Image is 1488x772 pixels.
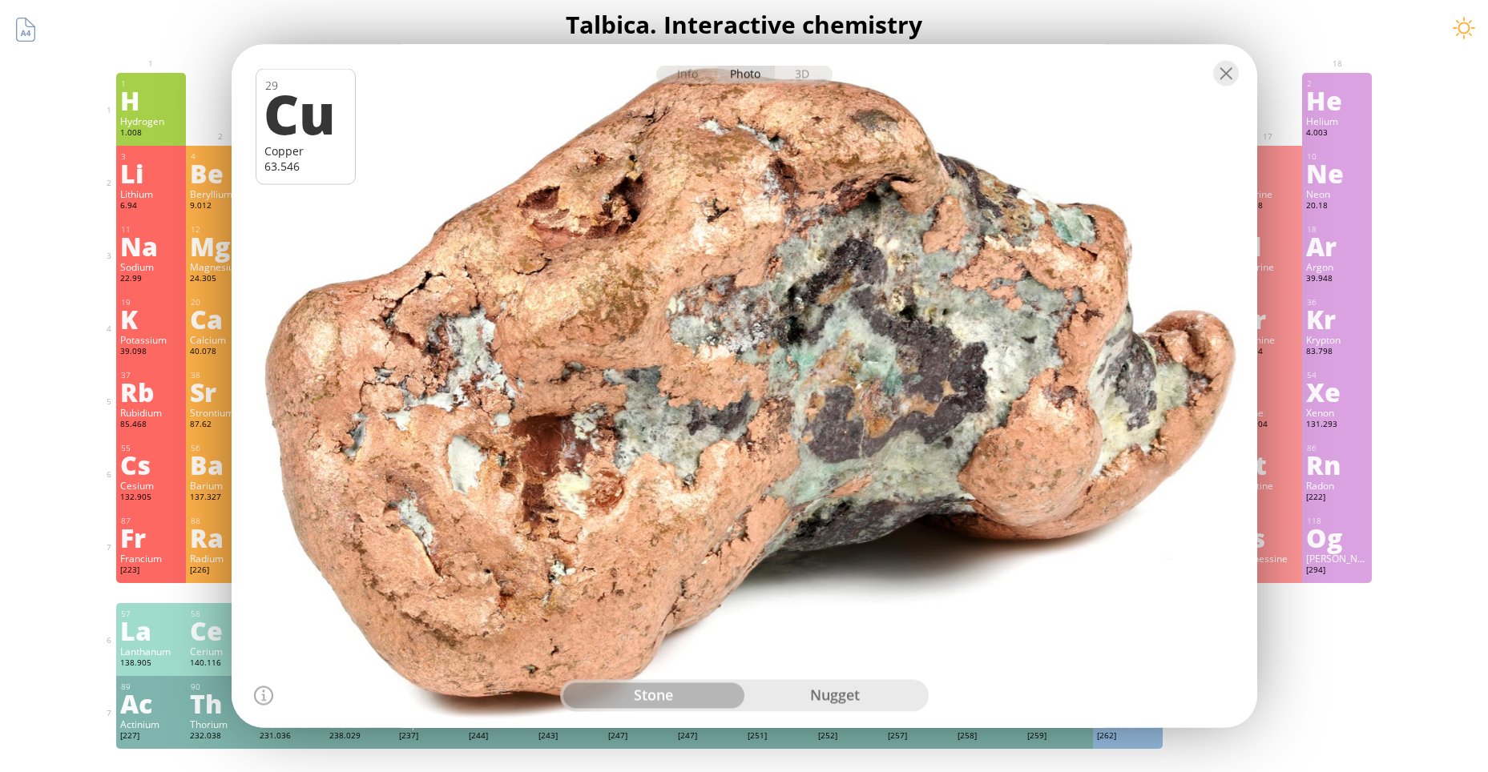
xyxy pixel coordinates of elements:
[191,370,252,380] div: 38
[1306,233,1368,259] div: Ar
[190,406,252,419] div: Strontium
[1236,565,1298,577] div: [293]
[608,730,670,743] div: [247]
[190,718,252,730] div: Thorium
[1306,127,1368,140] div: 4.003
[120,306,182,332] div: K
[1306,525,1368,550] div: Og
[1236,200,1298,213] div: 18.998
[120,273,182,286] div: 22.99
[191,151,252,162] div: 4
[1306,552,1368,565] div: [PERSON_NAME]
[1306,492,1368,505] div: [222]
[120,127,182,140] div: 1.008
[1306,379,1368,404] div: Xe
[1236,525,1298,550] div: Ts
[190,333,252,346] div: Calcium
[1237,224,1298,235] div: 17
[120,718,182,730] div: Actinium
[120,492,182,505] div: 132.905
[190,160,252,186] div: Be
[1237,370,1298,380] div: 53
[190,346,252,359] div: 40.078
[120,452,182,477] div: Cs
[120,419,182,432] div: 85.468
[120,87,182,113] div: H
[1236,333,1298,346] div: Bromine
[120,552,182,565] div: Francium
[120,479,182,492] div: Cesium
[1236,479,1298,492] div: Astatine
[191,516,252,526] div: 88
[120,406,182,419] div: Rubidium
[1236,233,1298,259] div: Cl
[775,66,833,84] div: 3D
[1306,333,1368,346] div: Krypton
[121,151,182,162] div: 3
[190,260,252,273] div: Magnesium
[191,609,252,619] div: 58
[120,260,182,273] div: Sodium
[1236,260,1298,273] div: Chlorine
[1307,78,1368,89] div: 2
[120,525,182,550] div: Fr
[121,682,182,692] div: 89
[121,224,182,235] div: 11
[190,492,252,505] div: 137.327
[1236,406,1298,419] div: Iodine
[1307,224,1368,235] div: 18
[120,200,182,213] div: 6.94
[1236,379,1298,404] div: I
[191,224,252,235] div: 12
[190,187,252,200] div: Beryllium
[1237,516,1298,526] div: 117
[190,452,252,477] div: Ba
[190,379,252,404] div: Sr
[1306,452,1368,477] div: Rn
[538,730,600,743] div: [243]
[190,525,252,550] div: Ra
[120,657,182,670] div: 138.905
[120,617,182,643] div: La
[469,730,530,743] div: [244]
[1306,406,1368,419] div: Xenon
[1236,419,1298,432] div: 126.904
[190,479,252,492] div: Barium
[120,645,182,657] div: Lanthanum
[121,78,182,89] div: 1
[121,297,182,308] div: 19
[120,730,182,743] div: [227]
[1306,273,1368,286] div: 39.948
[120,565,182,577] div: [223]
[190,657,252,670] div: 140.116
[888,730,950,743] div: [257]
[120,115,182,127] div: Hydrogen
[264,86,345,140] div: Cu
[1236,552,1298,565] div: Tennessine
[1236,306,1298,332] div: Br
[329,730,391,743] div: 238.029
[1307,516,1368,526] div: 118
[958,730,1019,743] div: [258]
[191,443,252,453] div: 56
[120,346,182,359] div: 39.098
[656,66,718,84] div: Info
[1027,730,1089,743] div: [259]
[190,617,252,643] div: Ce
[563,683,744,709] div: stone
[190,565,252,577] div: [226]
[1237,297,1298,308] div: 35
[1307,151,1368,162] div: 10
[1306,306,1368,332] div: Kr
[1306,479,1368,492] div: Radon
[260,730,321,743] div: 231.036
[120,379,182,404] div: Rb
[191,682,252,692] div: 90
[190,645,252,657] div: Cerium
[120,690,182,716] div: Ac
[190,200,252,213] div: 9.012
[399,730,461,743] div: [237]
[744,683,925,709] div: nugget
[1236,452,1298,477] div: At
[1236,160,1298,186] div: F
